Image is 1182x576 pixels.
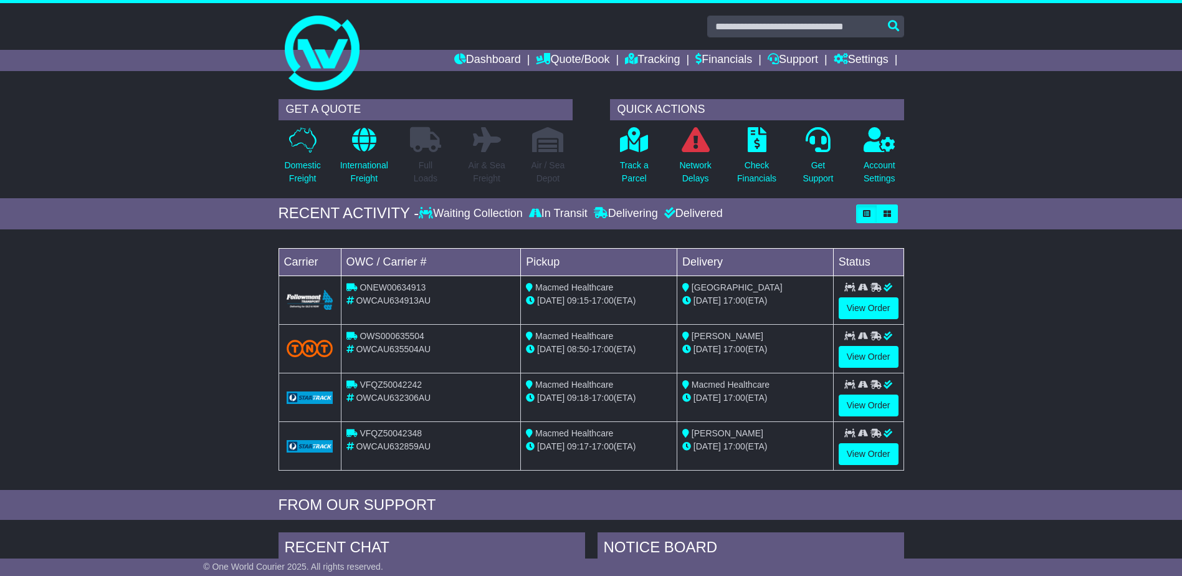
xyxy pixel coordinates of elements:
span: Macmed Healthcare [692,380,770,390]
a: Quote/Book [536,50,609,71]
div: QUICK ACTIONS [610,99,904,120]
div: Delivered [661,207,723,221]
div: In Transit [526,207,591,221]
div: (ETA) [682,440,828,453]
a: View Order [839,443,898,465]
span: [DATE] [537,441,565,451]
a: Dashboard [454,50,521,71]
span: [PERSON_NAME] [692,331,763,341]
img: Followmont_Transport.png [287,290,333,310]
a: View Order [839,346,898,368]
td: Carrier [279,248,341,276]
p: Account Settings [864,159,895,185]
div: GET A QUOTE [279,99,573,120]
td: Pickup [521,248,677,276]
a: Tracking [625,50,680,71]
a: InternationalFreight [340,127,389,192]
img: GetCarrierServiceLogo [287,391,333,404]
span: 09:15 [567,295,589,305]
span: Macmed Healthcare [535,331,613,341]
span: OWS000635504 [360,331,424,341]
p: Air & Sea Freight [469,159,505,185]
div: (ETA) [682,294,828,307]
span: [DATE] [537,344,565,354]
span: Macmed Healthcare [535,428,613,438]
p: Air / Sea Depot [531,159,565,185]
a: Settings [834,50,889,71]
span: Macmed Healthcare [535,282,613,292]
span: VFQZ50042242 [360,380,422,390]
a: View Order [839,395,898,416]
div: NOTICE BOARD [598,532,904,566]
div: (ETA) [682,343,828,356]
span: 09:17 [567,441,589,451]
span: 09:18 [567,393,589,403]
a: Track aParcel [619,127,649,192]
span: [DATE] [537,295,565,305]
span: 17:00 [723,441,745,451]
span: Macmed Healthcare [535,380,613,390]
p: International Freight [340,159,388,185]
p: Track a Parcel [620,159,649,185]
span: 08:50 [567,344,589,354]
a: GetSupport [802,127,834,192]
span: [DATE] [693,295,721,305]
span: [DATE] [693,441,721,451]
td: OWC / Carrier # [341,248,521,276]
div: (ETA) [682,391,828,405]
span: [DATE] [693,344,721,354]
span: [PERSON_NAME] [692,428,763,438]
a: CheckFinancials [736,127,777,192]
span: © One World Courier 2025. All rights reserved. [203,562,383,572]
span: OWCAU632859AU [356,441,431,451]
a: NetworkDelays [679,127,712,192]
td: Delivery [677,248,833,276]
div: - (ETA) [526,343,672,356]
a: DomesticFreight [284,127,321,192]
div: RECENT CHAT [279,532,585,566]
p: Get Support [803,159,833,185]
img: TNT_Domestic.png [287,340,333,357]
span: 17:00 [723,295,745,305]
div: - (ETA) [526,294,672,307]
a: View Order [839,297,898,319]
span: 17:00 [592,295,614,305]
div: RECENT ACTIVITY - [279,204,419,223]
span: 17:00 [592,344,614,354]
p: Domestic Freight [284,159,320,185]
span: 17:00 [723,344,745,354]
span: OWCAU632306AU [356,393,431,403]
span: 17:00 [723,393,745,403]
p: Network Delays [679,159,711,185]
p: Check Financials [737,159,776,185]
span: OWCAU634913AU [356,295,431,305]
p: Full Loads [410,159,441,185]
div: Waiting Collection [419,207,525,221]
span: VFQZ50042348 [360,428,422,438]
span: 17:00 [592,441,614,451]
span: [DATE] [537,393,565,403]
span: 17:00 [592,393,614,403]
div: - (ETA) [526,440,672,453]
span: [GEOGRAPHIC_DATA] [692,282,783,292]
a: Support [768,50,818,71]
a: Financials [695,50,752,71]
span: [DATE] [693,393,721,403]
img: GetCarrierServiceLogo [287,440,333,453]
span: ONEW00634913 [360,282,426,292]
a: AccountSettings [863,127,896,192]
div: Delivering [591,207,661,221]
div: FROM OUR SUPPORT [279,496,904,514]
td: Status [833,248,903,276]
span: OWCAU635504AU [356,344,431,354]
div: - (ETA) [526,391,672,405]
